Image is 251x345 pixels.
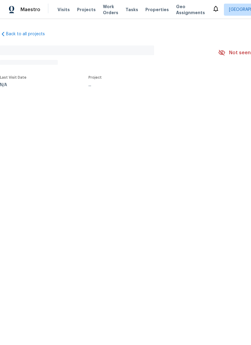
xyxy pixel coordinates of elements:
[176,4,205,16] span: Geo Assignments
[145,7,169,13] span: Properties
[103,4,118,16] span: Work Orders
[88,83,204,87] div: ...
[88,76,102,79] span: Project
[125,8,138,12] span: Tasks
[20,7,40,13] span: Maestro
[57,7,70,13] span: Visits
[77,7,96,13] span: Projects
